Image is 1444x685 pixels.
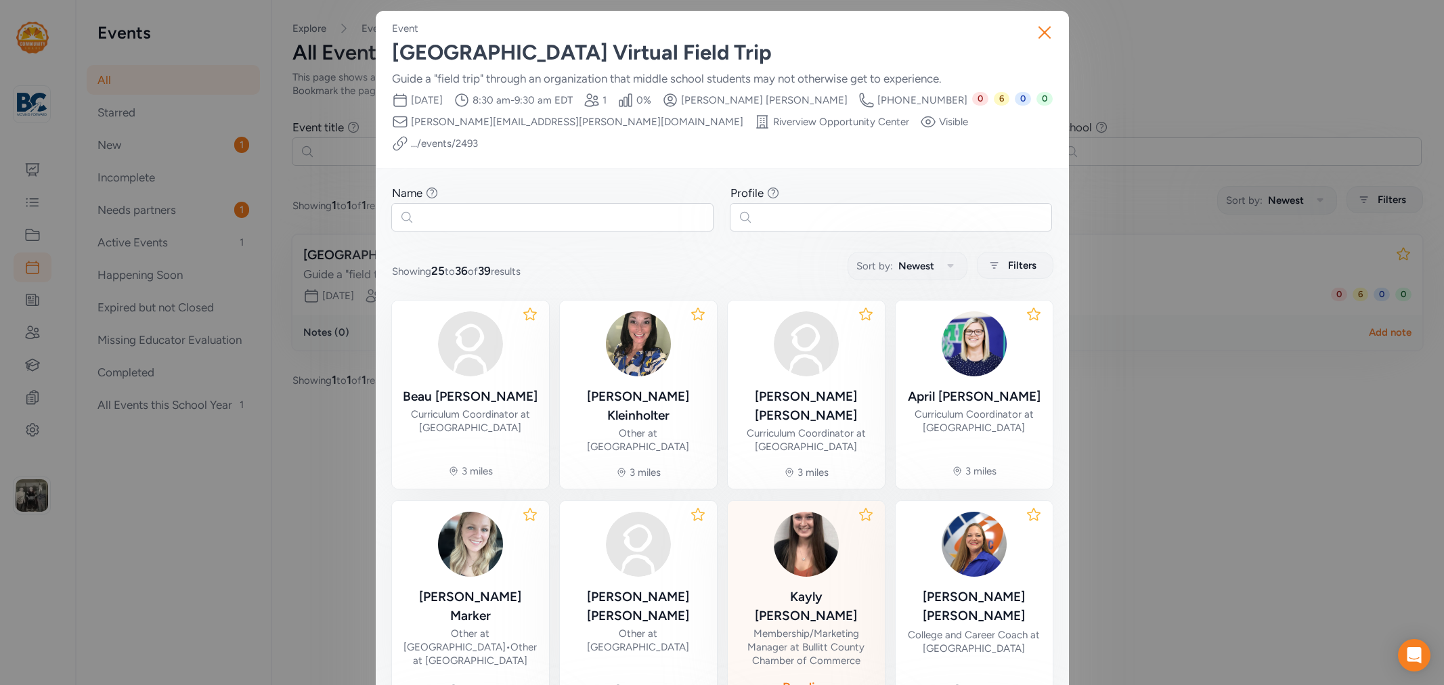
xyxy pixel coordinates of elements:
div: Other at [GEOGRAPHIC_DATA] [571,627,706,654]
img: Hu0A9jKKR4eQehyFv68E [438,512,503,577]
div: [PERSON_NAME] [PERSON_NAME] [571,588,706,625]
span: Sort by: [856,258,893,274]
div: 3 miles [965,464,997,478]
div: Membership/Marketing Manager at Bullitt County Chamber of Commerce [739,627,874,667]
div: College and Career Coach at [GEOGRAPHIC_DATA] [906,628,1042,655]
img: avatar38fbb18c.svg [438,311,503,376]
span: Riverview Opportunity Center [773,115,909,129]
span: [PERSON_NAME] [PERSON_NAME] [681,93,848,107]
div: [PERSON_NAME] [PERSON_NAME] [739,387,874,425]
div: Open Intercom Messenger [1398,639,1430,671]
div: Beau [PERSON_NAME] [403,387,538,406]
span: 39 [478,264,491,278]
div: Guide a "field trip" through an organization that middle school students may not otherwise get to... [392,70,1053,87]
span: Showing to of results [392,263,521,279]
img: ozH3xmCOSeWVwDYRAR0K [606,311,671,376]
span: 36 [455,264,468,278]
span: 0 [1015,92,1031,106]
div: 3 miles [797,466,829,479]
span: [DATE] [411,93,443,107]
div: Curriculum Coordinator at [GEOGRAPHIC_DATA] [906,407,1042,435]
div: 3 miles [630,466,661,479]
span: 0 % [636,93,651,107]
div: Other at [GEOGRAPHIC_DATA] [571,426,706,454]
div: Other at [GEOGRAPHIC_DATA] Other at [GEOGRAPHIC_DATA] [403,627,538,667]
div: April [PERSON_NAME] [908,387,1041,406]
div: [GEOGRAPHIC_DATA] Virtual Field Trip [392,41,1053,65]
img: Se7k9s9T52Avt57AG82e [942,512,1007,577]
div: [PERSON_NAME] Kleinholter [571,387,706,425]
div: Profile [730,185,764,201]
span: 1 [603,93,607,107]
img: avatar38fbb18c.svg [606,512,671,577]
img: avatar38fbb18c.svg [774,311,839,376]
div: [PERSON_NAME] [PERSON_NAME] [906,588,1042,625]
div: Kayly [PERSON_NAME] [739,588,874,625]
button: Sort by:Newest [848,252,967,280]
div: Name [392,185,422,201]
div: Curriculum Coordinator at [GEOGRAPHIC_DATA] [739,426,874,454]
img: h0GcCM1aRQWXUTSbhDzT [774,512,839,577]
span: 0 [1036,92,1053,106]
span: Visible [939,115,968,129]
span: 8:30 am - 9:30 am EDT [473,93,573,107]
span: 6 [994,92,1009,106]
a: .../events/2493 [411,137,478,150]
img: y5ajmkVMRFatrn0jYCVg [942,311,1007,376]
span: 0 [972,92,988,106]
span: • [506,641,510,653]
span: [PERSON_NAME][EMAIL_ADDRESS][PERSON_NAME][DOMAIN_NAME] [411,115,743,129]
div: Curriculum Coordinator at [GEOGRAPHIC_DATA] [403,407,538,435]
span: 25 [431,264,445,278]
div: [PERSON_NAME] Marker [403,588,538,625]
span: Newest [898,258,934,274]
span: [PHONE_NUMBER] [877,93,967,107]
div: Event [392,22,418,35]
span: Filters [1008,257,1036,273]
div: 3 miles [462,464,493,478]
